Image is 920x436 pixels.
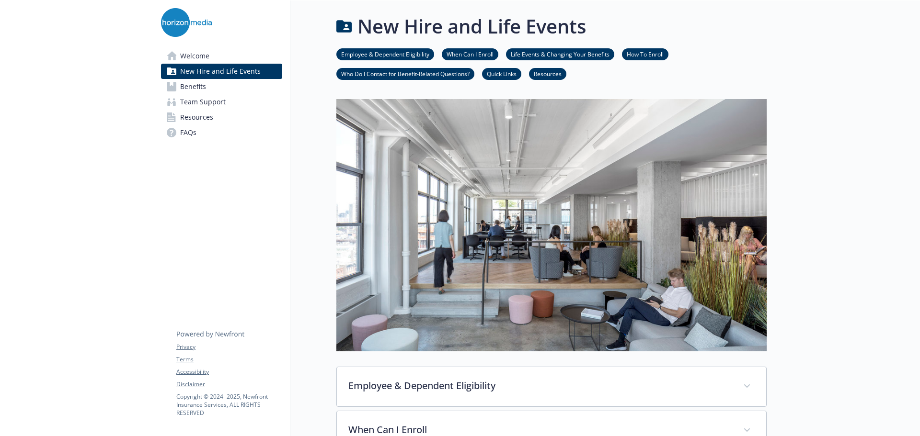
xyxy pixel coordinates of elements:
img: new hire page banner [336,99,767,351]
span: Welcome [180,48,209,64]
a: Resources [161,110,282,125]
span: FAQs [180,125,196,140]
a: FAQs [161,125,282,140]
span: Resources [180,110,213,125]
a: Employee & Dependent Eligibility [336,49,434,58]
p: Copyright © 2024 - 2025 , Newfront Insurance Services, ALL RIGHTS RESERVED [176,392,282,417]
span: Benefits [180,79,206,94]
a: Privacy [176,343,282,351]
a: When Can I Enroll [442,49,498,58]
a: Resources [529,69,566,78]
a: Terms [176,355,282,364]
div: Employee & Dependent Eligibility [337,367,766,406]
a: Who Do I Contact for Benefit-Related Questions? [336,69,474,78]
a: Quick Links [482,69,521,78]
h1: New Hire and Life Events [357,12,586,41]
a: Welcome [161,48,282,64]
span: New Hire and Life Events [180,64,261,79]
a: Benefits [161,79,282,94]
a: How To Enroll [622,49,668,58]
p: Employee & Dependent Eligibility [348,379,732,393]
a: Disclaimer [176,380,282,389]
a: Accessibility [176,368,282,376]
span: Team Support [180,94,226,110]
a: Life Events & Changing Your Benefits [506,49,614,58]
a: Team Support [161,94,282,110]
a: New Hire and Life Events [161,64,282,79]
